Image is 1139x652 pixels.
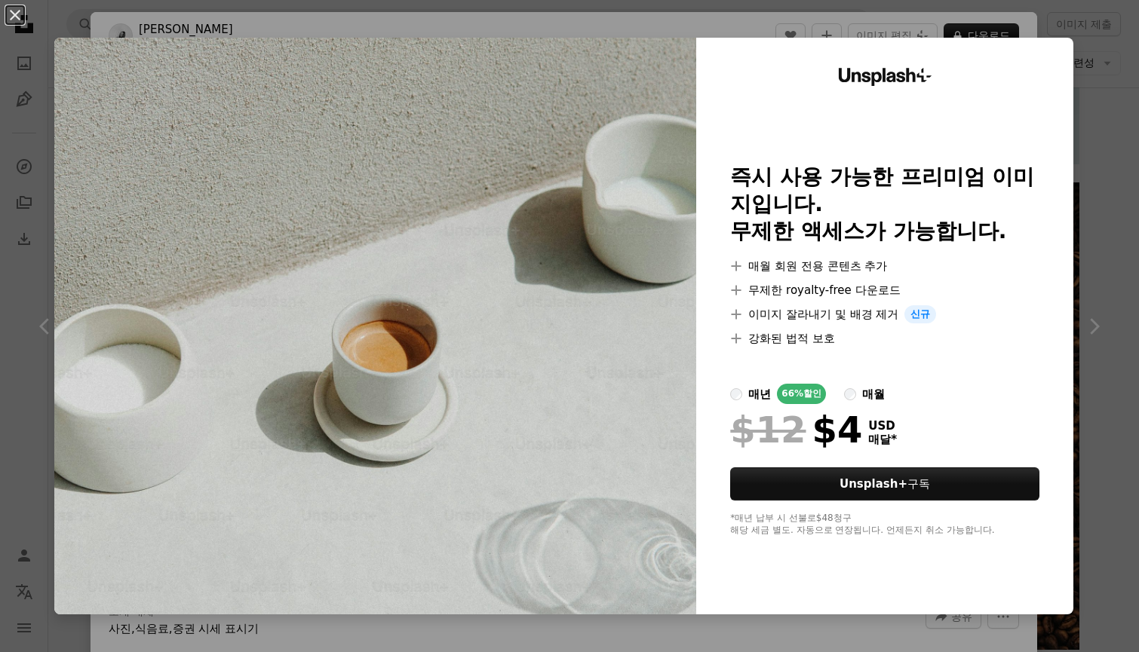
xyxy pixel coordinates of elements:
[862,385,885,403] div: 매월
[730,164,1039,245] h2: 즉시 사용 가능한 프리미엄 이미지입니다. 무제한 액세스가 가능합니다.
[730,305,1039,323] li: 이미지 잘라내기 및 배경 제거
[904,305,936,323] span: 신규
[777,384,826,404] div: 66% 할인
[730,257,1039,275] li: 매월 회원 전용 콘텐츠 추가
[840,477,907,491] strong: Unsplash+
[730,388,742,400] input: 매년66%할인
[730,410,806,449] span: $12
[844,388,856,400] input: 매월
[868,419,897,433] span: USD
[730,467,1039,500] button: Unsplash+구독
[730,410,862,449] div: $4
[748,385,771,403] div: 매년
[730,513,1039,537] div: *매년 납부 시 선불로 $48 청구 해당 세금 별도. 자동으로 연장됩니다. 언제든지 취소 가능합니다.
[730,329,1039,347] li: 강화된 법적 보호
[730,281,1039,299] li: 무제한 royalty-free 다운로드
